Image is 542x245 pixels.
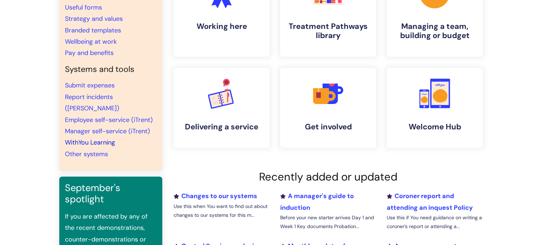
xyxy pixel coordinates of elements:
a: Get involved [280,68,376,148]
h4: Treatment Pathways library [286,22,371,41]
h4: Systems and tools [65,65,157,74]
h4: Get involved [286,122,371,131]
a: Submit expenses [65,81,115,90]
a: Employee self-service (iTrent) [65,116,153,124]
p: Before your new starter arrives Day 1 and Week 1 Key documents Probation... [280,213,376,231]
h4: Welcome Hub [392,122,477,131]
p: Use this if You need guidance on writing a coroner’s report or attending a... [387,213,483,231]
a: Strategy and values [65,14,123,23]
a: WithYou Learning [65,138,115,147]
a: Wellbeing at work [65,37,117,46]
h4: Delivering a service [179,122,264,131]
a: Pay and benefits [65,49,114,57]
a: Coroner report and attending an inquest Policy [387,192,473,212]
a: A manager's guide to induction [280,192,354,212]
a: Report incidents ([PERSON_NAME]) [65,93,119,112]
p: Use this when You want to find out about changes to our systems for this m... [174,202,270,220]
a: Other systems [65,150,108,158]
a: Delivering a service [174,68,270,148]
a: Branded templates [65,26,121,35]
h4: Working here [179,22,264,31]
h3: September's spotlight [65,182,157,205]
a: Useful forms [65,3,102,12]
a: Welcome Hub [387,68,483,148]
a: Manager self-service (iTrent) [65,127,150,135]
a: Changes to our systems [174,192,257,200]
h4: Managing a team, building or budget [392,22,477,41]
h2: Recently added or updated [174,170,483,183]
